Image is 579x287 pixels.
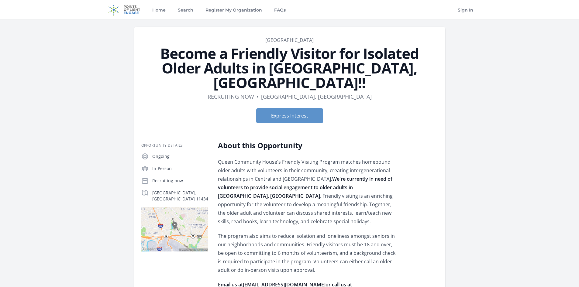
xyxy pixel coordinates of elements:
[208,92,254,101] dd: Recruiting now
[218,141,396,150] h2: About this Opportunity
[141,46,438,90] h1: Become a Friendly Visitor for Isolated Older Adults in [GEOGRAPHIC_DATA], [GEOGRAPHIC_DATA]!!
[152,190,208,202] p: [GEOGRAPHIC_DATA], [GEOGRAPHIC_DATA] 11434
[257,92,259,101] div: •
[141,143,208,148] h3: Opportunity Details
[261,92,372,101] dd: [GEOGRAPHIC_DATA], [GEOGRAPHIC_DATA]
[218,176,392,199] strong: We're currently in need of volunteers to provide social engagement to older adults in [GEOGRAPHIC...
[152,166,208,172] p: In-Person
[152,153,208,159] p: Ongoing
[152,178,208,184] p: Recruiting now
[218,232,396,274] p: The program also aims to reduce isolation and loneliness amongst seniors in our neighborhoods and...
[141,207,208,251] img: Map
[256,108,323,123] button: Express Interest
[265,37,314,43] a: [GEOGRAPHIC_DATA]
